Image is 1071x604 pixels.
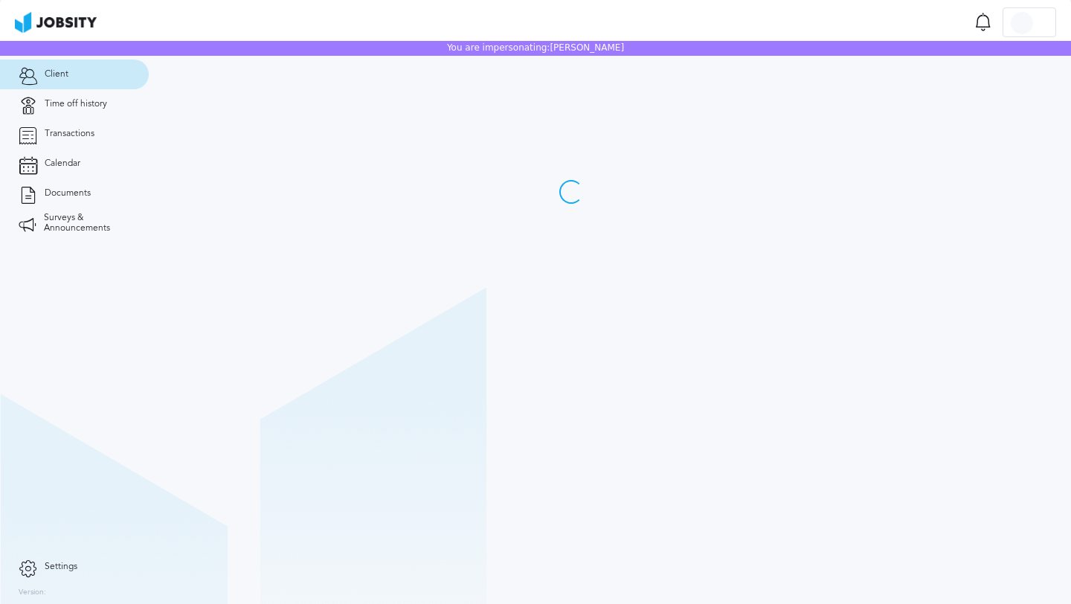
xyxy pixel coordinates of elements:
span: Time off history [45,99,107,109]
span: Settings [45,562,77,572]
span: Transactions [45,129,94,139]
img: ab4bad089aa723f57921c736e9817d99.png [15,12,97,33]
span: Client [45,69,68,80]
span: Calendar [45,158,80,169]
span: Documents [45,188,91,199]
label: Version: [19,588,46,597]
span: Surveys & Announcements [44,213,130,234]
